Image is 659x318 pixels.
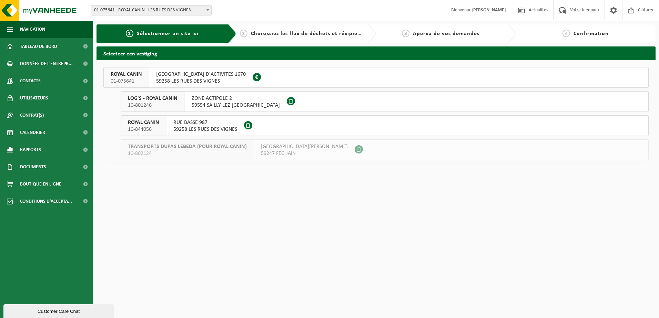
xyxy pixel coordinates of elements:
button: ROYAL CANIN 10-844056 RUE BASSE 98759258 LES RUES DES VIGNES [121,115,649,136]
span: 3 [402,30,409,37]
span: Rapports [20,141,41,158]
span: 01-075641 - ROYAL CANIN - LES RUES DES VIGNES [91,5,212,15]
span: 10-801246 [128,102,178,109]
span: [GEOGRAPHIC_DATA][PERSON_NAME] [261,143,348,150]
h2: Selecteer een vestiging [97,46,656,60]
span: Calendrier [20,124,45,141]
span: 59258 LES RUES DES VIGNES [156,78,246,85]
span: LOG'S - ROYAL CANIN [128,95,178,102]
span: 2 [240,30,247,37]
span: 4 [562,30,570,37]
strong: [PERSON_NAME] [472,8,506,13]
span: 59247 FECHAIN [261,150,348,157]
span: TRANSPORTS DUPAS LEBEDA (POUR ROYAL CANIN) [128,143,247,150]
span: Confirmation [574,31,609,36]
span: Boutique en ligne [20,176,61,193]
span: 59554 SAILLY LEZ [GEOGRAPHIC_DATA] [192,102,280,109]
span: ROYAL CANIN [128,119,159,126]
span: Contacts [20,72,41,89]
span: [GEOGRAPHIC_DATA] D'ACTIVITES 1670 [156,71,246,78]
span: 59258 LES RUES DES VIGNES [173,126,237,133]
span: Conditions d'accepta... [20,193,72,210]
button: ROYAL CANIN 01-075641 [GEOGRAPHIC_DATA] D'ACTIVITES 167059258 LES RUES DES VIGNES [103,67,649,88]
span: 10-844056 [128,126,159,133]
span: Données de l'entrepr... [20,55,73,72]
span: RUE BASSE 987 [173,119,237,126]
span: 10-802124 [128,150,247,157]
iframe: chat widget [3,303,115,318]
span: 01-075641 [111,78,142,85]
span: Tableau de bord [20,38,57,55]
span: 1 [126,30,133,37]
button: LOG'S - ROYAL CANIN 10-801246 ZONE ACTIPOLE 259554 SAILLY LEZ [GEOGRAPHIC_DATA] [121,91,649,112]
span: Navigation [20,21,45,38]
span: ROYAL CANIN [111,71,142,78]
span: Utilisateurs [20,89,48,107]
span: ZONE ACTIPOLE 2 [192,95,280,102]
span: Documents [20,158,46,176]
span: Aperçu de vos demandes [413,31,479,36]
span: Choisissiez les flux de déchets et récipients [251,31,366,36]
span: 01-075641 - ROYAL CANIN - LES RUES DES VIGNES [91,6,211,15]
span: Sélectionner un site ici [137,31,199,36]
span: Contrat(s) [20,107,44,124]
